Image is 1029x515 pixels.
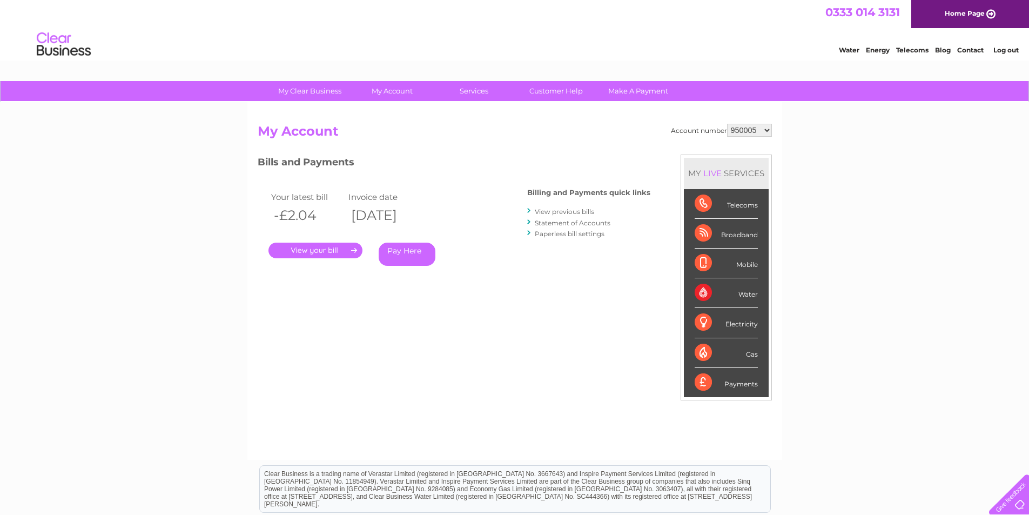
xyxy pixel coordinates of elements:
[825,5,900,19] a: 0333 014 3131
[993,46,1019,54] a: Log out
[695,368,758,397] div: Payments
[268,204,346,226] th: -£2.04
[527,189,650,197] h4: Billing and Payments quick links
[265,81,354,101] a: My Clear Business
[695,219,758,249] div: Broadband
[379,243,435,266] a: Pay Here
[347,81,436,101] a: My Account
[36,28,91,61] img: logo.png
[429,81,519,101] a: Services
[935,46,951,54] a: Blog
[268,190,346,204] td: Your latest bill
[258,124,772,144] h2: My Account
[260,6,770,52] div: Clear Business is a trading name of Verastar Limited (registered in [GEOGRAPHIC_DATA] No. 3667643...
[268,243,362,258] a: .
[535,208,594,216] a: View previous bills
[346,190,423,204] td: Invoice date
[866,46,890,54] a: Energy
[594,81,683,101] a: Make A Payment
[695,249,758,278] div: Mobile
[695,278,758,308] div: Water
[695,338,758,368] div: Gas
[671,124,772,137] div: Account number
[896,46,929,54] a: Telecoms
[957,46,984,54] a: Contact
[535,219,610,227] a: Statement of Accounts
[684,158,769,189] div: MY SERVICES
[695,189,758,219] div: Telecoms
[535,230,604,238] a: Paperless bill settings
[695,308,758,338] div: Electricity
[346,204,423,226] th: [DATE]
[701,168,724,178] div: LIVE
[512,81,601,101] a: Customer Help
[258,155,650,173] h3: Bills and Payments
[839,46,859,54] a: Water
